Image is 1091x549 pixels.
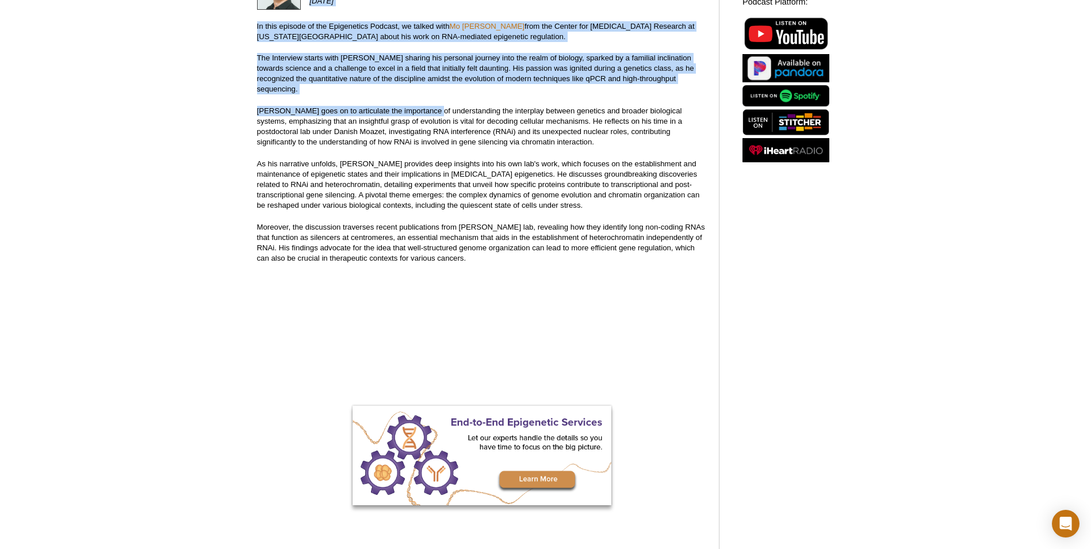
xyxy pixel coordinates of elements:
[257,275,707,361] iframe: RNA-mediated epigenetic regulation (Mo Motamedi)
[742,109,829,135] img: Listen on Stitcher
[742,85,829,106] img: Listen on Spotify
[742,138,829,163] img: Listen on iHeartRadio
[257,53,707,94] p: The Interview starts with [PERSON_NAME] sharing his personal journey into the realm of biology, s...
[257,159,707,211] p: As his narrative unfolds, [PERSON_NAME] provides deep insights into his own lab's work, which foc...
[742,16,829,51] img: Listen on YouTube
[353,406,611,505] img: Active Motif End-to-End Services
[1052,510,1079,537] div: Open Intercom Messenger
[742,54,829,82] img: Listen on Pandora
[450,22,525,30] a: Mo [PERSON_NAME]
[257,106,707,147] p: [PERSON_NAME] goes on to articulate the importance of understanding the interplay between genetic...
[257,222,707,264] p: Moreover, the discussion traverses recent publications from [PERSON_NAME] lab, revealing how they...
[257,21,707,42] p: In this episode of the Epigenetics Podcast, we talked with from the Center for [MEDICAL_DATA] Res...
